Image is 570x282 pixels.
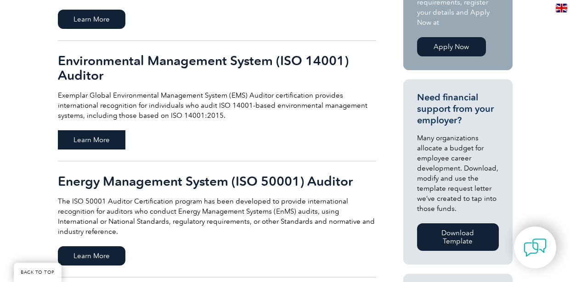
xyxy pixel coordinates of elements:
[58,196,376,237] p: The ISO 50001 Auditor Certification program has been developed to provide international recogniti...
[417,92,499,126] h3: Need financial support from your employer?
[58,161,376,277] a: Energy Management System (ISO 50001) Auditor The ISO 50001 Auditor Certification program has been...
[58,10,125,29] span: Learn More
[556,4,567,12] img: en
[58,90,376,121] p: Exemplar Global Environmental Management System (EMS) Auditor certification provides internationa...
[417,223,499,251] a: Download Template
[524,236,547,259] img: contact-chat.png
[417,133,499,214] p: Many organizations allocate a budget for employee career development. Download, modify and use th...
[58,53,376,83] h2: Environmental Management System (ISO 14001) Auditor
[417,37,486,56] a: Apply Now
[14,263,62,282] a: BACK TO TOP
[58,246,125,265] span: Learn More
[58,174,376,188] h2: Energy Management System (ISO 50001) Auditor
[58,41,376,161] a: Environmental Management System (ISO 14001) Auditor Exemplar Global Environmental Management Syst...
[58,130,125,149] span: Learn More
